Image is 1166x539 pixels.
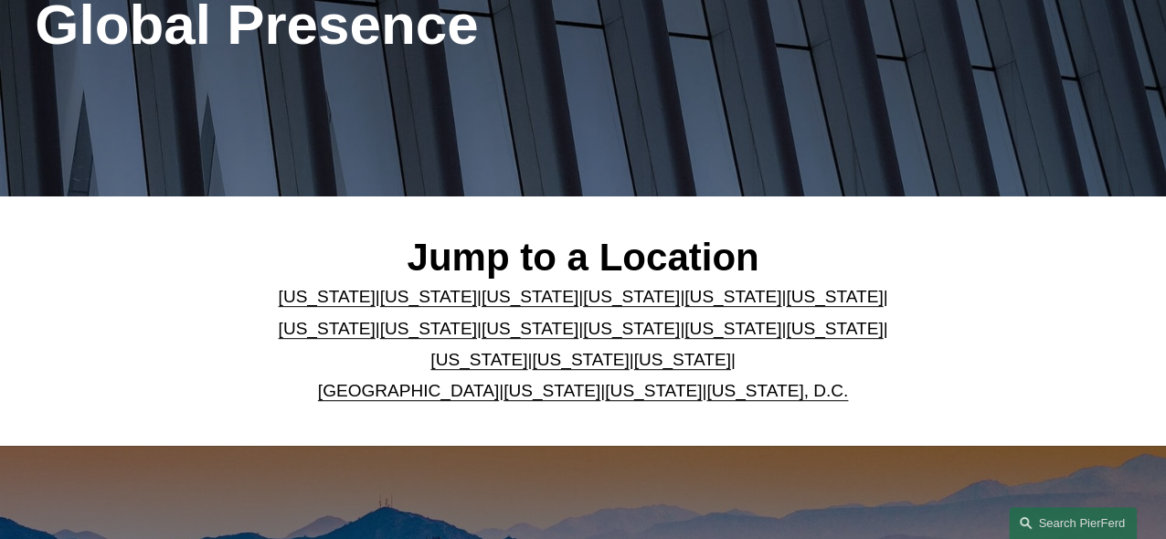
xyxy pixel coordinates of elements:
a: [US_STATE] [684,319,781,338]
a: [US_STATE] [786,319,883,338]
a: [US_STATE] [482,287,578,306]
a: [US_STATE] [503,381,600,400]
a: [US_STATE] [279,287,376,306]
a: [US_STATE] [380,287,477,306]
a: [US_STATE] [380,319,477,338]
a: [US_STATE] [279,319,376,338]
a: [US_STATE] [634,350,731,369]
p: | | | | | | | | | | | | | | | | | | [263,281,903,407]
a: [US_STATE] [532,350,629,369]
a: [US_STATE] [786,287,883,306]
a: [US_STATE] [482,319,578,338]
a: [US_STATE] [583,287,680,306]
a: Search this site [1009,507,1137,539]
h2: Jump to a Location [263,235,903,281]
a: [US_STATE], D.C. [706,381,848,400]
a: [US_STATE] [605,381,702,400]
a: [US_STATE] [583,319,680,338]
a: [US_STATE] [430,350,527,369]
a: [GEOGRAPHIC_DATA] [318,381,499,400]
a: [US_STATE] [684,287,781,306]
